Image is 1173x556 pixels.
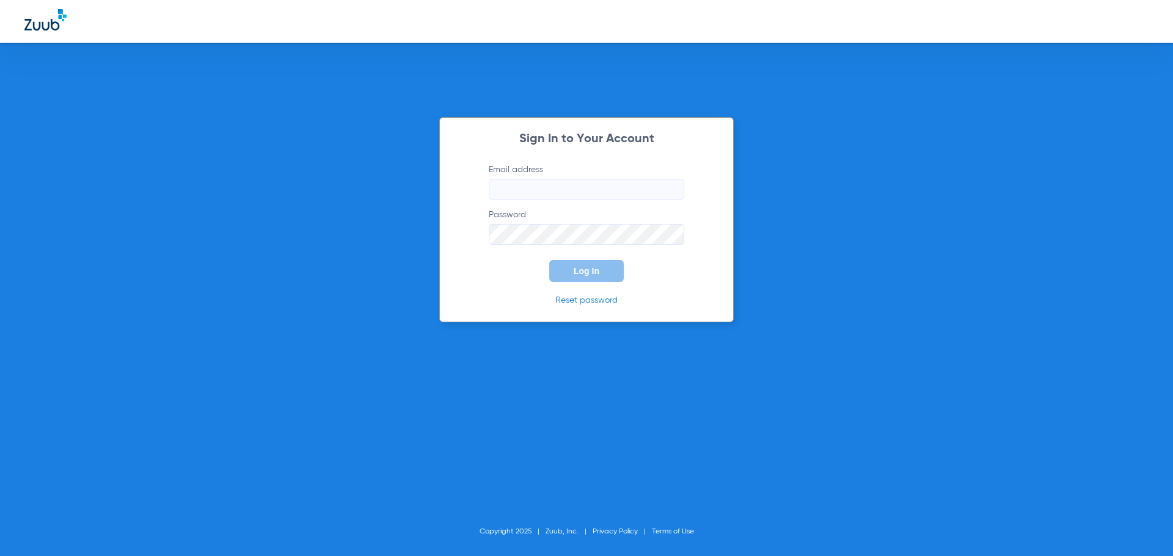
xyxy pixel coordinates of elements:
input: Email address [489,179,684,200]
li: Zuub, Inc. [546,525,593,538]
span: Log In [574,266,599,276]
a: Reset password [555,296,618,305]
li: Copyright 2025 [480,525,546,538]
img: Zuub Logo [24,9,67,31]
a: Terms of Use [652,528,694,535]
label: Password [489,209,684,245]
a: Privacy Policy [593,528,638,535]
button: Log In [549,260,624,282]
input: Password [489,224,684,245]
h2: Sign In to Your Account [470,133,703,145]
label: Email address [489,164,684,200]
